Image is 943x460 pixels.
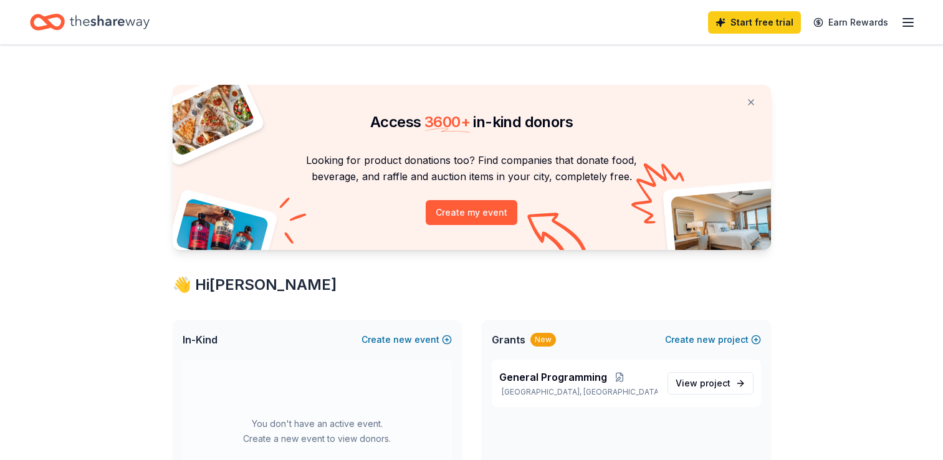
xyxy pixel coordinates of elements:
[158,77,256,157] img: Pizza
[30,7,150,37] a: Home
[527,213,590,259] img: Curvy arrow
[173,275,771,295] div: 👋 Hi [PERSON_NAME]
[665,332,761,347] button: Createnewproject
[188,152,756,185] p: Looking for product donations too? Find companies that donate food, beverage, and raffle and auct...
[697,332,716,347] span: new
[183,332,218,347] span: In-Kind
[708,11,801,34] a: Start free trial
[676,376,730,391] span: View
[426,200,517,225] button: Create my event
[361,332,452,347] button: Createnewevent
[499,387,658,397] p: [GEOGRAPHIC_DATA], [GEOGRAPHIC_DATA]
[492,332,525,347] span: Grants
[393,332,412,347] span: new
[499,370,607,385] span: General Programming
[370,113,573,131] span: Access in-kind donors
[668,372,754,395] a: View project
[530,333,556,347] div: New
[424,113,470,131] span: 3600 +
[700,378,730,388] span: project
[806,11,896,34] a: Earn Rewards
